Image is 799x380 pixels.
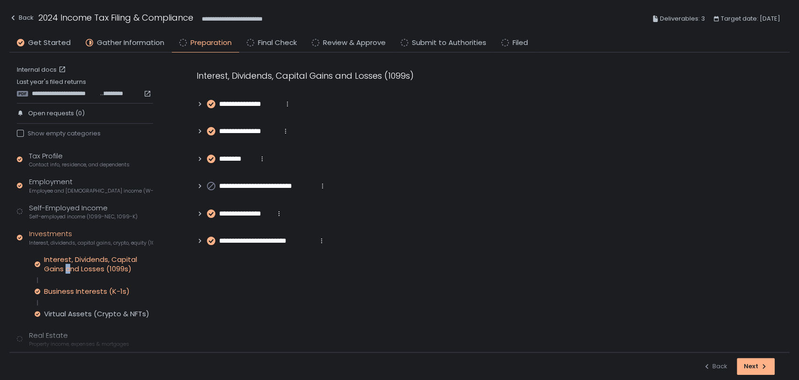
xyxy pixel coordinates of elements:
[513,37,528,48] span: Filed
[9,11,34,27] button: Back
[29,239,153,246] span: Interest, dividends, capital gains, crypto, equity (1099s, K-1s)
[29,341,129,348] span: Property income, expenses & mortgages
[17,78,153,97] div: Last year's filed returns
[44,255,153,274] div: Interest, Dividends, Capital Gains and Losses (1099s)
[29,177,153,194] div: Employment
[9,12,34,23] div: Back
[28,109,85,118] span: Open requests (0)
[258,37,297,48] span: Final Check
[29,229,153,246] div: Investments
[29,330,129,348] div: Real Estate
[17,66,68,74] a: Internal docs
[38,11,193,24] h1: 2024 Income Tax Filing & Compliance
[28,37,71,48] span: Get Started
[29,203,138,221] div: Self-Employed Income
[660,13,705,24] span: Deliverables: 3
[737,358,775,375] button: Next
[191,37,232,48] span: Preparation
[29,151,130,169] div: Tax Profile
[29,213,138,220] span: Self-employed income (1099-NEC, 1099-K)
[703,358,727,375] button: Back
[721,13,780,24] span: Target date: [DATE]
[323,37,386,48] span: Review & Approve
[412,37,486,48] span: Submit to Authorities
[703,362,727,371] div: Back
[97,37,164,48] span: Gather Information
[29,161,130,168] span: Contact info, residence, and dependents
[744,362,768,371] div: Next
[29,187,153,194] span: Employee and [DEMOGRAPHIC_DATA] income (W-2s)
[197,69,646,82] div: Interest, Dividends, Capital Gains and Losses (1099s)
[44,287,130,296] div: Business Interests (K-1s)
[44,309,149,319] div: Virtual Assets (Crypto & NFTs)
